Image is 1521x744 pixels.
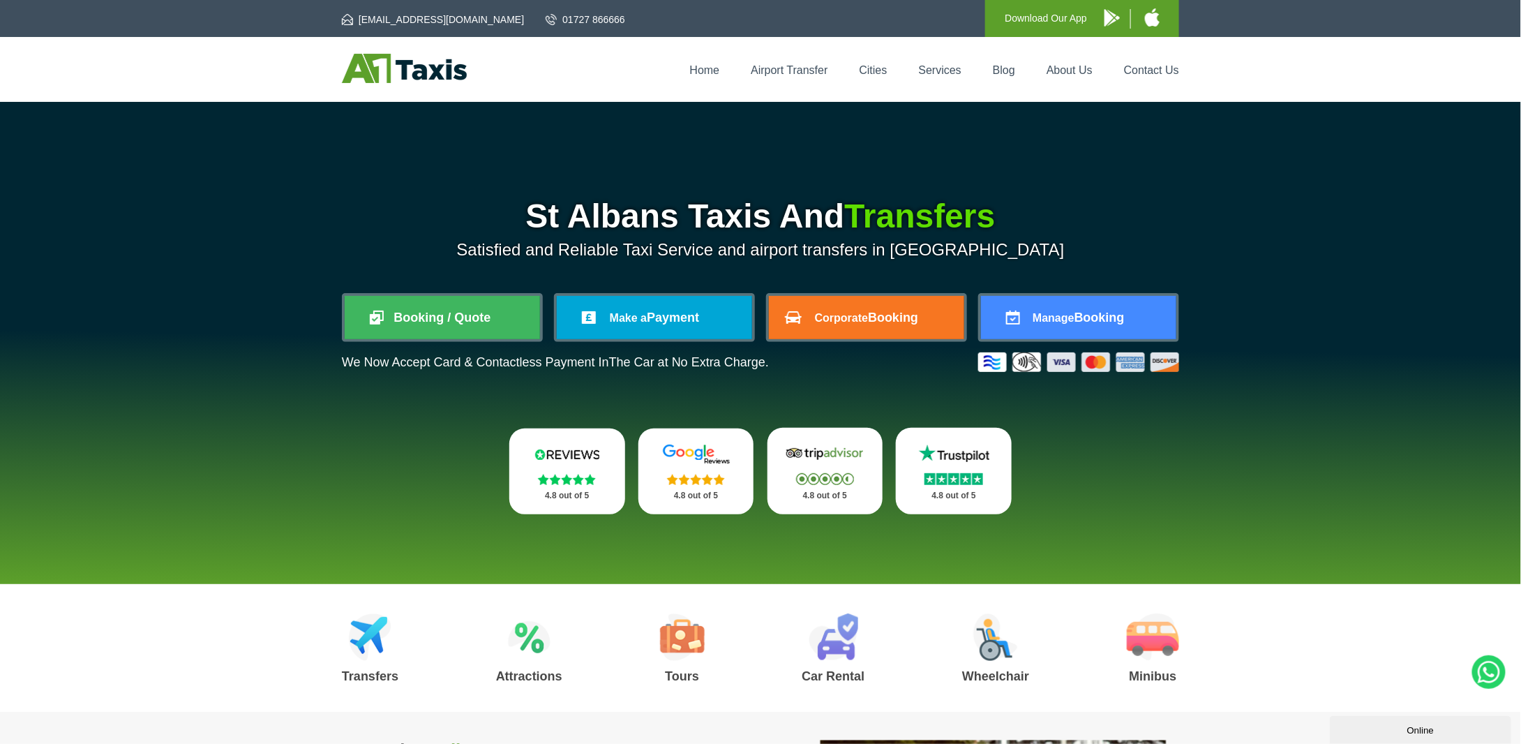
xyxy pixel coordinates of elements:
img: Stars [538,474,596,485]
a: Contact Us [1124,64,1179,76]
img: A1 Taxis Android App [1104,9,1120,27]
a: CorporateBooking [769,296,964,339]
img: Credit And Debit Cards [978,352,1179,372]
a: Tripadvisor Stars 4.8 out of 5 [767,428,883,514]
a: Home [690,64,720,76]
a: Trustpilot Stars 4.8 out of 5 [896,428,1012,514]
a: [EMAIL_ADDRESS][DOMAIN_NAME] [342,13,524,27]
h3: Car Rental [802,670,864,683]
img: Wheelchair [973,613,1018,661]
img: A1 Taxis St Albans LTD [342,54,467,83]
img: Attractions [508,613,550,661]
img: A1 Taxis iPhone App [1145,8,1160,27]
p: Satisfied and Reliable Taxi Service and airport transfers in [GEOGRAPHIC_DATA] [342,240,1179,260]
span: Transfers [844,198,995,235]
img: Tours [660,613,705,661]
h3: Attractions [496,670,562,683]
img: Stars [667,474,725,485]
a: ManageBooking [981,296,1176,339]
a: Make aPayment [557,296,752,339]
a: Reviews.io Stars 4.8 out of 5 [509,429,625,514]
p: 4.8 out of 5 [525,487,610,505]
img: Reviews.io [525,444,609,465]
span: Manage [1033,312,1074,324]
a: 01727 866666 [546,13,625,27]
h3: Minibus [1127,670,1179,683]
p: Download Our App [1005,10,1087,27]
span: Corporate [815,312,868,324]
h1: St Albans Taxis And [342,200,1179,233]
img: Stars [796,473,854,485]
h3: Transfers [342,670,398,683]
a: Cities [860,64,887,76]
img: Airport Transfers [349,613,391,661]
a: Blog [993,64,1015,76]
span: The Car at No Extra Charge. [609,355,769,369]
img: Minibus [1127,613,1179,661]
p: We Now Accept Card & Contactless Payment In [342,355,769,370]
a: Services [919,64,961,76]
a: Booking / Quote [345,296,540,339]
h3: Tours [660,670,705,683]
h3: Wheelchair [962,670,1029,683]
a: Airport Transfer [751,64,827,76]
p: 4.8 out of 5 [654,487,739,505]
img: Tripadvisor [783,443,867,464]
iframe: chat widget [1330,713,1514,744]
a: About Us [1047,64,1093,76]
p: 4.8 out of 5 [783,487,868,505]
img: Trustpilot [912,443,996,464]
img: Stars [924,473,983,485]
img: Car Rental [809,613,858,661]
img: Google [654,444,738,465]
span: Make a [610,312,647,324]
a: Google Stars 4.8 out of 5 [638,429,754,514]
p: 4.8 out of 5 [911,487,996,505]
